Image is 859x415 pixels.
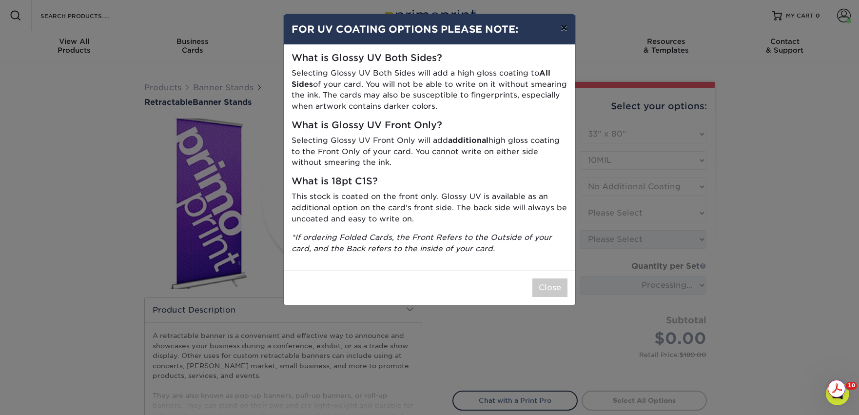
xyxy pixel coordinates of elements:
[292,68,550,89] strong: All Sides
[532,278,567,297] button: Close
[292,53,567,64] h5: What is Glossy UV Both Sides?
[553,14,575,41] button: ×
[292,191,567,224] p: This stock is coated on the front only. Glossy UV is available as an additional option on the car...
[292,22,567,37] h4: FOR UV COATING OPTIONS PLEASE NOTE:
[826,382,849,405] iframe: Intercom live chat
[292,233,552,253] i: *If ordering Folded Cards, the Front Refers to the Outside of your card, and the Back refers to t...
[448,136,488,145] strong: additional
[292,68,567,112] p: Selecting Glossy UV Both Sides will add a high gloss coating to of your card. You will not be abl...
[292,135,567,168] p: Selecting Glossy UV Front Only will add high gloss coating to the Front Only of your card. You ca...
[292,176,567,187] h5: What is 18pt C1S?
[292,120,567,131] h5: What is Glossy UV Front Only?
